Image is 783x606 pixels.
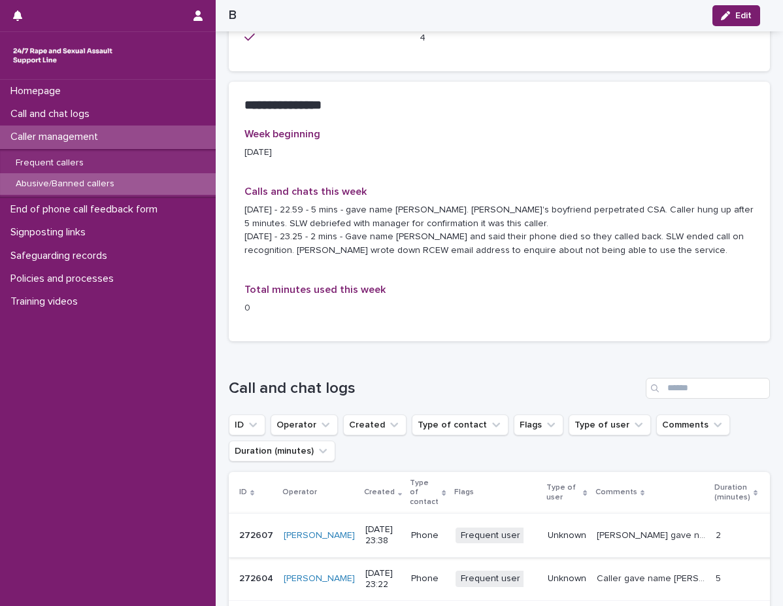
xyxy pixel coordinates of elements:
[229,557,778,601] tr: 272604272604 [PERSON_NAME] [DATE] 23:22PhoneFrequent userUnknownCaller gave name [PERSON_NAME]. [...
[5,108,100,120] p: Call and chat logs
[5,178,125,190] p: Abusive/Banned callers
[456,528,525,544] span: Frequent user
[244,186,367,197] span: Calls and chats this week
[365,524,401,547] p: [DATE] 23:38
[656,414,730,435] button: Comments
[229,441,335,462] button: Duration (minutes)
[282,485,317,499] p: Operator
[546,480,580,505] p: Type of user
[716,571,724,584] p: 5
[365,568,401,590] p: [DATE] 23:22
[514,414,563,435] button: Flags
[646,378,770,399] input: Search
[239,571,276,584] p: 272604
[271,414,338,435] button: Operator
[10,42,115,69] img: rhQMoQhaT3yELyF149Cw
[5,295,88,308] p: Training videos
[597,528,708,541] p: Caller gave name Luke again (2nd time SLW spoke with them today) and said their phone died and th...
[714,480,750,505] p: Duration (minutes)
[5,273,124,285] p: Policies and processes
[5,85,71,97] p: Homepage
[284,530,355,541] a: [PERSON_NAME]
[229,8,237,23] h2: B
[712,5,760,26] button: Edit
[412,414,508,435] button: Type of contact
[420,31,579,45] p: 4
[229,379,641,398] h1: Call and chat logs
[548,573,586,584] p: Unknown
[284,573,355,584] a: [PERSON_NAME]
[410,476,439,509] p: Type of contact
[244,284,386,295] span: Total minutes used this week
[244,146,404,160] p: [DATE]
[411,530,444,541] p: Phone
[244,203,754,258] p: [DATE] - 22.59 - 5 mins - gave name [PERSON_NAME]. [PERSON_NAME]'s boyfriend perpetrated CSA. Cal...
[411,573,444,584] p: Phone
[595,485,637,499] p: Comments
[454,485,474,499] p: Flags
[735,11,752,20] span: Edit
[5,226,96,239] p: Signposting links
[597,571,708,584] p: Caller gave name Luke. Caller kept muting themself after every sentence. Disclosed historic CSA p...
[456,571,525,587] span: Frequent user
[5,158,94,169] p: Frequent callers
[716,528,724,541] p: 2
[244,129,320,139] span: Week beginning
[229,414,265,435] button: ID
[5,250,118,262] p: Safeguarding records
[239,528,276,541] p: 272607
[244,301,404,315] p: 0
[569,414,651,435] button: Type of user
[229,514,778,558] tr: 272607272607 [PERSON_NAME] [DATE] 23:38PhoneFrequent userUnknown[PERSON_NAME] gave name [PERSON_N...
[5,203,168,216] p: End of phone call feedback form
[364,485,395,499] p: Created
[5,131,108,143] p: Caller management
[239,485,247,499] p: ID
[548,530,586,541] p: Unknown
[343,414,407,435] button: Created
